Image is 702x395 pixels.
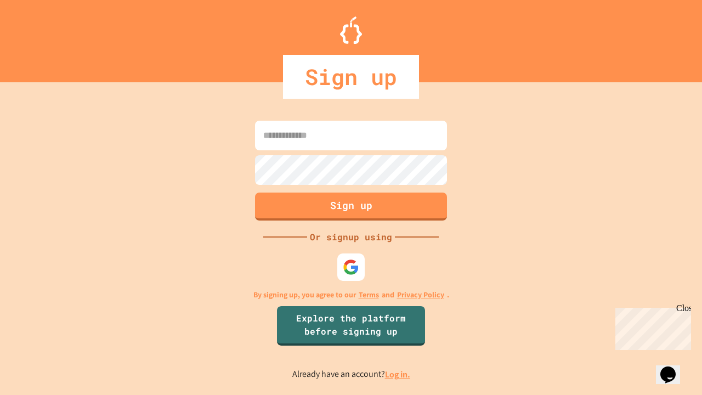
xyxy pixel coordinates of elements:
[307,230,395,244] div: Or signup using
[656,351,691,384] iframe: chat widget
[385,369,410,380] a: Log in.
[253,289,449,301] p: By signing up, you agree to our and .
[4,4,76,70] div: Chat with us now!Close
[255,193,447,221] button: Sign up
[292,368,410,381] p: Already have an account?
[283,55,419,99] div: Sign up
[359,289,379,301] a: Terms
[340,16,362,44] img: Logo.svg
[343,259,359,275] img: google-icon.svg
[397,289,444,301] a: Privacy Policy
[277,306,425,346] a: Explore the platform before signing up
[611,303,691,350] iframe: chat widget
